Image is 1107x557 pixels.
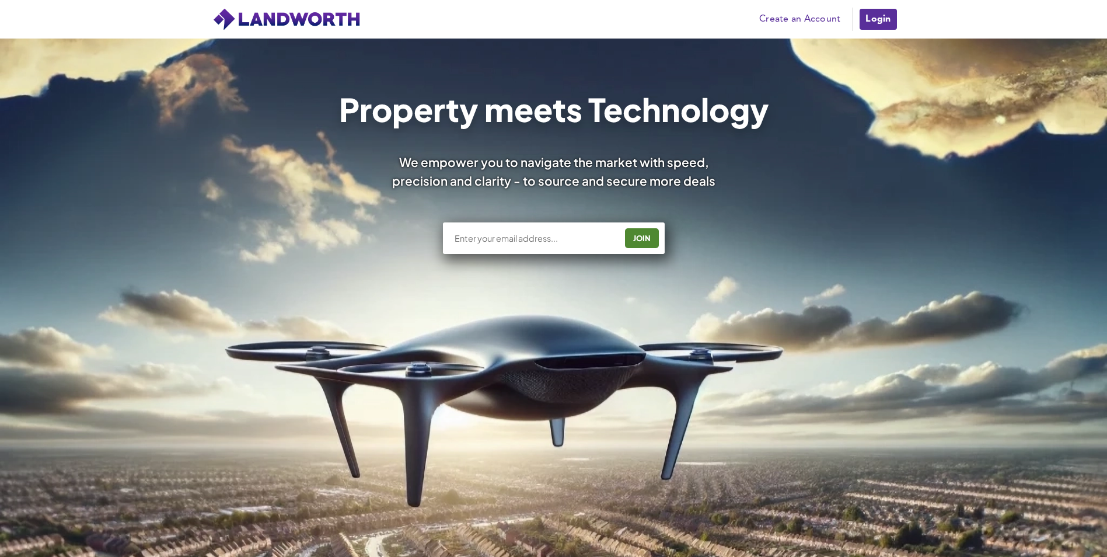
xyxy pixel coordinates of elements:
[628,229,655,248] div: JOIN
[376,153,731,189] div: We empower you to navigate the market with speed, precision and clarity - to source and secure mo...
[858,8,898,31] a: Login
[453,232,616,244] input: Enter your email address...
[625,228,659,248] button: JOIN
[753,11,846,28] a: Create an Account
[338,93,769,125] h1: Property meets Technology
